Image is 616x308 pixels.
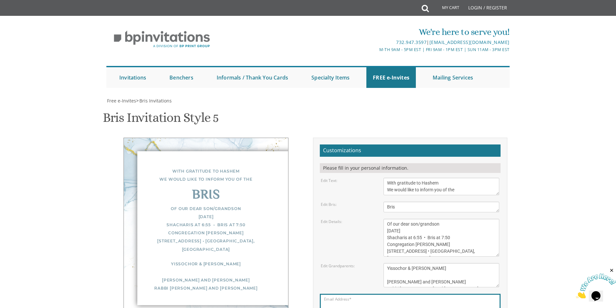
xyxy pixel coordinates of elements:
[320,144,501,157] h2: Customizations
[384,263,499,287] textarea: [PERSON_NAME] and [PERSON_NAME] [PERSON_NAME] and [PERSON_NAME] [PERSON_NAME] and [PERSON_NAME]
[384,202,499,212] textarea: Bris
[113,67,153,88] a: Invitations
[137,191,275,199] div: Bris
[429,39,510,45] a: [EMAIL_ADDRESS][DOMAIN_NAME]
[137,205,275,253] div: Of our dear son/grandson [DATE] Shacharis at 6:55 • Bris at 7:50 Congregation [PERSON_NAME] [STRE...
[305,67,356,88] a: Specialty Items
[137,260,275,292] div: Yissochor & [PERSON_NAME] [PERSON_NAME] and [PERSON_NAME] Rabbi [PERSON_NAME] and [PERSON_NAME]
[321,263,355,269] label: Edit Grandparents:
[321,178,337,183] label: Edit Text:
[107,98,136,104] span: Free e-Invites
[321,219,342,224] label: Edit Details:
[324,296,351,302] label: Email Address*
[106,26,217,53] img: BP Invitation Loft
[210,67,295,88] a: Informals / Thank You Cards
[428,1,464,17] a: My Cart
[426,67,480,88] a: Mailing Services
[241,26,510,38] div: We're here to serve you!
[241,46,510,53] div: M-Th 9am - 5pm EST | Fri 9am - 1pm EST | Sun 11am - 3pm EST
[384,178,499,195] textarea: With gratitude to Hashem We would like to inform you of the
[320,163,501,173] div: Please fill in your personal information.
[576,268,616,298] iframe: chat widget
[139,98,172,104] a: Bris Invitations
[241,38,510,46] div: |
[396,39,427,45] a: 732.947.3597
[136,98,172,104] span: >
[384,219,499,257] textarea: Of our dear son/grandson [DATE] Shacharis at 7:00 • Bris at 7:45 Bais Medrash [PERSON_NAME] [STRE...
[163,67,200,88] a: Benchers
[366,67,416,88] a: FREE e-Invites
[103,111,219,130] h1: Bris Invitation Style 5
[106,98,136,104] a: Free e-Invites
[137,167,275,183] div: With gratitude to Hashem We would like to inform you of the
[321,202,337,207] label: Edit Bris:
